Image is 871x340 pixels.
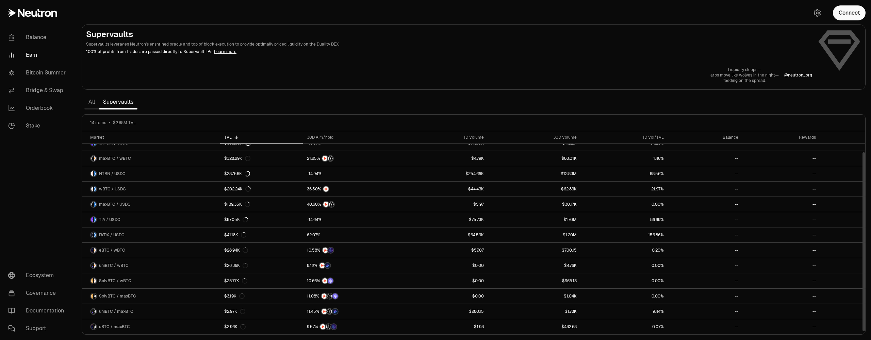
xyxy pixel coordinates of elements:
[403,197,488,212] a: $5.97
[668,289,742,304] a: --
[99,232,125,238] span: DYDX / USDC
[224,202,250,207] div: $139.35K
[82,304,220,319] a: uniBTC LogomaxBTC LogouniBTC / maxBTC
[488,273,581,288] a: $965.13
[82,227,220,242] a: DYDX LogoUSDC LogoDYDX / USDC
[220,304,302,319] a: $2.97K
[99,95,137,109] a: Supervaults
[99,156,131,161] span: maxBTC / wBTC
[94,202,96,207] img: USDC Logo
[784,72,812,78] p: @ neutron_org
[220,166,302,181] a: $287.56K
[488,227,581,242] a: $1.20M
[99,186,126,192] span: wBTC / USDC
[3,29,73,46] a: Balance
[94,248,96,253] img: wBTC Logo
[91,309,93,314] img: uniBTC Logo
[82,166,220,181] a: NTRN LogoUSDC LogoNTRN / USDC
[326,324,331,329] img: Structured Points
[581,258,668,273] a: 0.00%
[407,135,483,140] div: 1D Volume
[90,135,216,140] div: Market
[307,323,399,330] button: NTRNStructured PointsEtherFi Points
[746,135,816,140] div: Rewards
[94,278,96,284] img: wBTC Logo
[303,197,403,212] a: NTRNStructured Points
[403,258,488,273] a: $0.00
[488,151,581,166] a: $88.01K
[82,197,220,212] a: maxBTC LogoUSDC LogomaxBTC / USDC
[220,197,302,212] a: $139.35K
[488,182,581,197] a: $62.83K
[581,151,668,166] a: 1.46%
[323,202,329,207] img: NTRN
[742,212,820,227] a: --
[403,289,488,304] a: $0.00
[668,151,742,166] a: --
[742,197,820,212] a: --
[322,293,327,299] img: NTRN
[91,186,93,192] img: wBTC Logo
[403,243,488,258] a: $57.07
[91,248,93,253] img: eBTC Logo
[224,248,248,253] div: $28.94K
[94,156,96,161] img: wBTC Logo
[220,212,302,227] a: $87.05K
[91,278,93,284] img: SolvBTC Logo
[91,293,93,299] img: SolvBTC Logo
[488,197,581,212] a: $30.17K
[91,217,93,222] img: TIA Logo
[307,155,399,162] button: NTRNStructured Points
[82,289,220,304] a: SolvBTC LogomaxBTC LogoSolvBTC / maxBTC
[303,258,403,273] a: NTRNBedrock Diamonds
[94,217,96,222] img: USDC Logo
[672,135,738,140] div: Balance
[327,309,332,314] img: Structured Points
[332,293,338,299] img: Solv Points
[303,273,403,288] a: NTRNSolv Points
[224,217,248,222] div: $87.05K
[322,278,328,284] img: NTRN
[581,166,668,181] a: 88.56%
[320,324,326,329] img: NTRN
[784,72,812,78] a: @neutron_org
[668,304,742,319] a: --
[581,243,668,258] a: 0.20%
[303,304,403,319] a: NTRNStructured PointsBedrock Diamonds
[303,151,403,166] a: NTRNStructured Points
[742,227,820,242] a: --
[332,309,338,314] img: Bedrock Diamonds
[86,49,812,55] p: 100% of profits from trades are passed directly to Supervault LPs.
[742,243,820,258] a: --
[403,151,488,166] a: $4.79K
[220,151,302,166] a: $328.29K
[668,166,742,181] a: --
[99,217,120,222] span: TIA / USDC
[224,293,245,299] div: $3.19K
[742,319,820,334] a: --
[710,72,779,78] p: arbs move like wolves in the night—
[742,304,820,319] a: --
[303,243,403,258] a: NTRNEtherFi Points
[581,212,668,227] a: 86.99%
[224,171,250,176] div: $287.56K
[319,263,325,268] img: NTRN
[3,320,73,337] a: Support
[220,227,302,242] a: $41.18K
[403,227,488,242] a: $64.59K
[91,156,93,161] img: maxBTC Logo
[3,46,73,64] a: Earn
[403,319,488,334] a: $1.98
[403,273,488,288] a: $0.00
[224,186,251,192] div: $202.24K
[581,273,668,288] a: 0.00%
[403,166,488,181] a: $254.66K
[303,319,403,334] a: NTRNStructured PointsEtherFi Points
[833,5,866,20] button: Connect
[710,78,779,83] p: feeding on the spread.
[224,324,246,329] div: $2.96K
[91,263,93,268] img: uniBTC Logo
[220,289,302,304] a: $3.19K
[3,302,73,320] a: Documentation
[303,289,403,304] a: NTRNStructured PointsSolv Points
